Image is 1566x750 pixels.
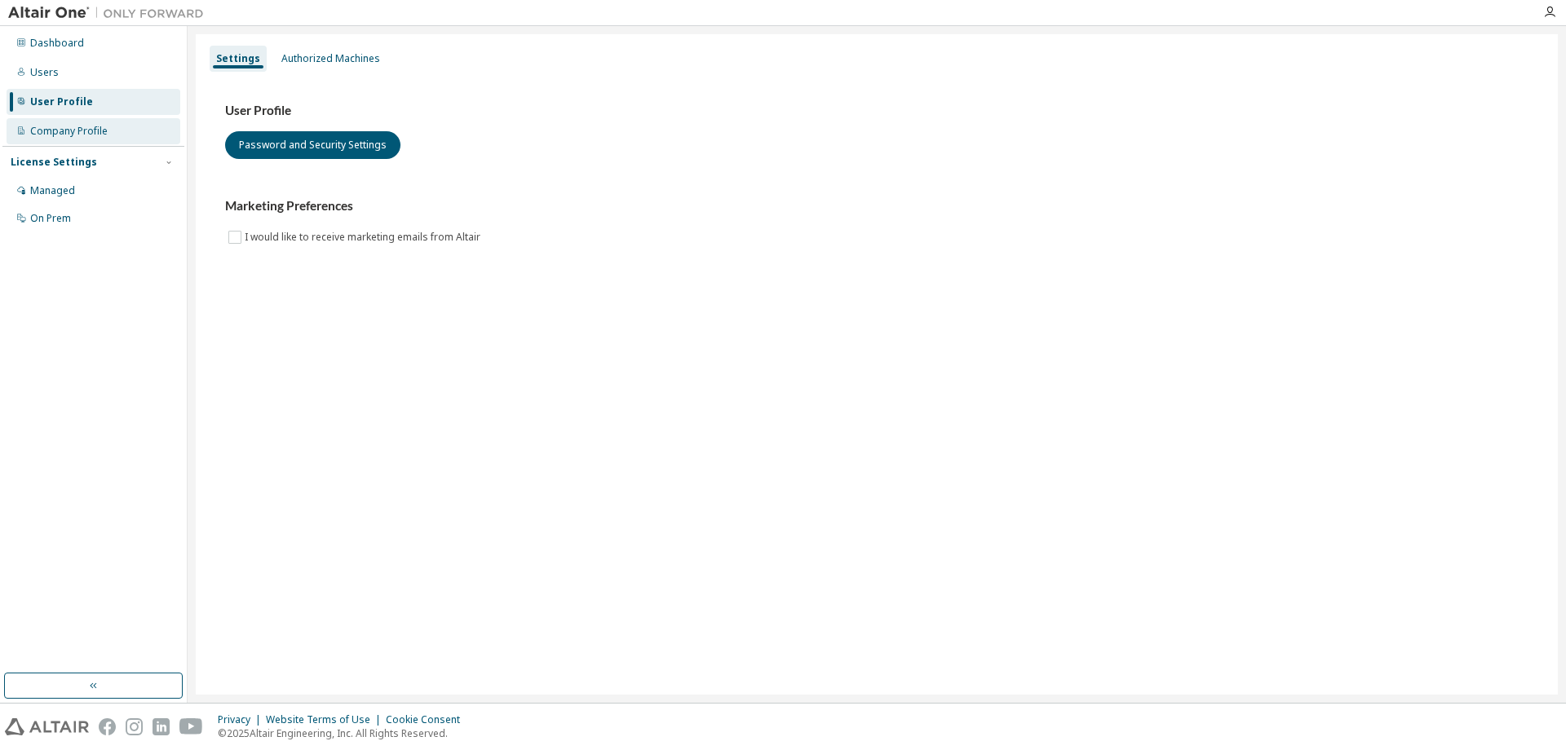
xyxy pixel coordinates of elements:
img: facebook.svg [99,718,116,735]
img: Altair One [8,5,212,21]
div: Privacy [218,713,266,726]
div: Authorized Machines [281,52,380,65]
div: Cookie Consent [386,713,470,726]
img: youtube.svg [179,718,203,735]
div: Website Terms of Use [266,713,386,726]
img: instagram.svg [126,718,143,735]
h3: Marketing Preferences [225,198,1528,214]
img: linkedin.svg [153,718,170,735]
p: © 2025 Altair Engineering, Inc. All Rights Reserved. [218,726,470,740]
button: Password and Security Settings [225,131,400,159]
div: Managed [30,184,75,197]
div: Settings [216,52,260,65]
div: On Prem [30,212,71,225]
img: altair_logo.svg [5,718,89,735]
div: User Profile [30,95,93,108]
div: License Settings [11,156,97,169]
div: Users [30,66,59,79]
div: Company Profile [30,125,108,138]
label: I would like to receive marketing emails from Altair [245,227,484,247]
h3: User Profile [225,103,1528,119]
div: Dashboard [30,37,84,50]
